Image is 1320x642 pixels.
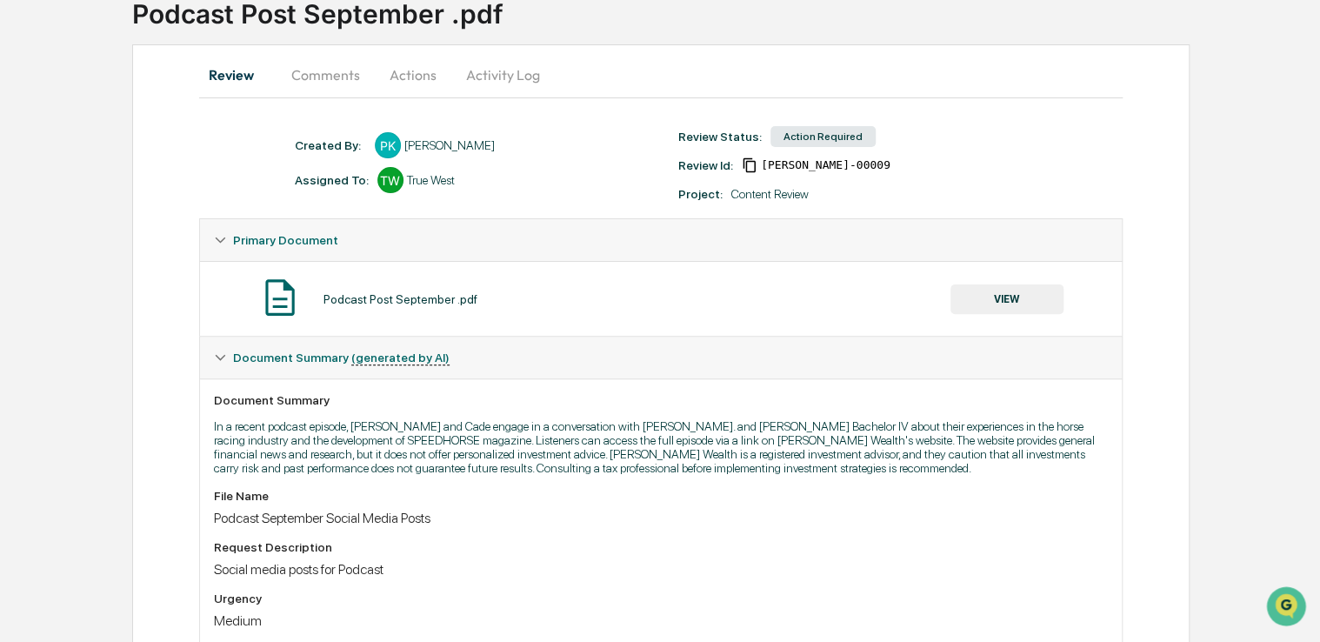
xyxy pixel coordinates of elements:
button: Start new chat [296,137,317,158]
button: Activity Log [452,54,554,96]
span: [DATE] [154,236,190,250]
span: Pylon [173,384,210,397]
button: VIEW [950,284,1063,314]
div: Request Description [214,540,1109,554]
span: Preclearance [35,308,112,325]
div: Document Summary (generated by AI) [200,337,1123,378]
div: Assigned To: [295,173,369,187]
a: 🔎Data Lookup [10,334,117,365]
div: secondary tabs example [199,54,1123,96]
span: Primary Document [233,233,338,247]
div: 🖐️ [17,310,31,324]
iframe: Open customer support [1264,585,1311,632]
button: Actions [374,54,452,96]
span: Document Summary [233,351,450,364]
div: Content Review [731,187,809,201]
u: (generated by AI) [351,351,450,365]
div: File Name [214,489,1109,503]
button: Comments [277,54,374,96]
div: Social media posts for Podcast [214,561,1109,578]
p: In a recent podcast episode, [PERSON_NAME] and Cade engage in a conversation with [PERSON_NAME]. ... [214,419,1109,475]
div: Created By: ‎ ‎ [295,138,366,152]
span: Data Lookup [35,341,110,358]
button: Review [199,54,277,96]
a: 🖐️Preclearance [10,301,119,332]
div: 🔎 [17,343,31,357]
div: Primary Document [200,261,1123,336]
div: Medium [214,612,1109,629]
div: Past conversations [17,192,117,206]
button: See all [270,189,317,210]
div: True West [407,173,455,187]
div: Podcast Post September .pdf [323,292,477,306]
div: Primary Document [200,219,1123,261]
a: Powered byPylon [123,383,210,397]
div: 🗄️ [126,310,140,324]
img: 8933085812038_c878075ebb4cc5468115_72.jpg [37,132,68,164]
div: PK [375,132,401,158]
div: Project: [678,187,723,201]
div: Document Summary [214,393,1109,407]
div: Urgency [214,592,1109,605]
span: [PERSON_NAME] [54,236,141,250]
div: Review Status: [678,130,762,144]
div: Action Required [770,126,876,147]
a: 🗄️Attestations [119,301,223,332]
span: • [144,236,150,250]
div: Podcast September Social Media Posts [214,510,1109,526]
span: Attestations [143,308,216,325]
div: TW [377,167,403,193]
div: Start new chat [78,132,285,150]
div: [PERSON_NAME] [404,138,495,152]
span: caad5f3f-0423-471c-a9cd-35b28d6528d1 [761,158,890,172]
img: Document Icon [258,276,302,319]
img: 1746055101610-c473b297-6a78-478c-a979-82029cc54cd1 [17,132,49,164]
div: Review Id: [678,158,733,172]
p: How can we help? [17,36,317,64]
img: Sigrid Alegria [17,219,45,247]
div: We're available if you need us! [78,150,239,164]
